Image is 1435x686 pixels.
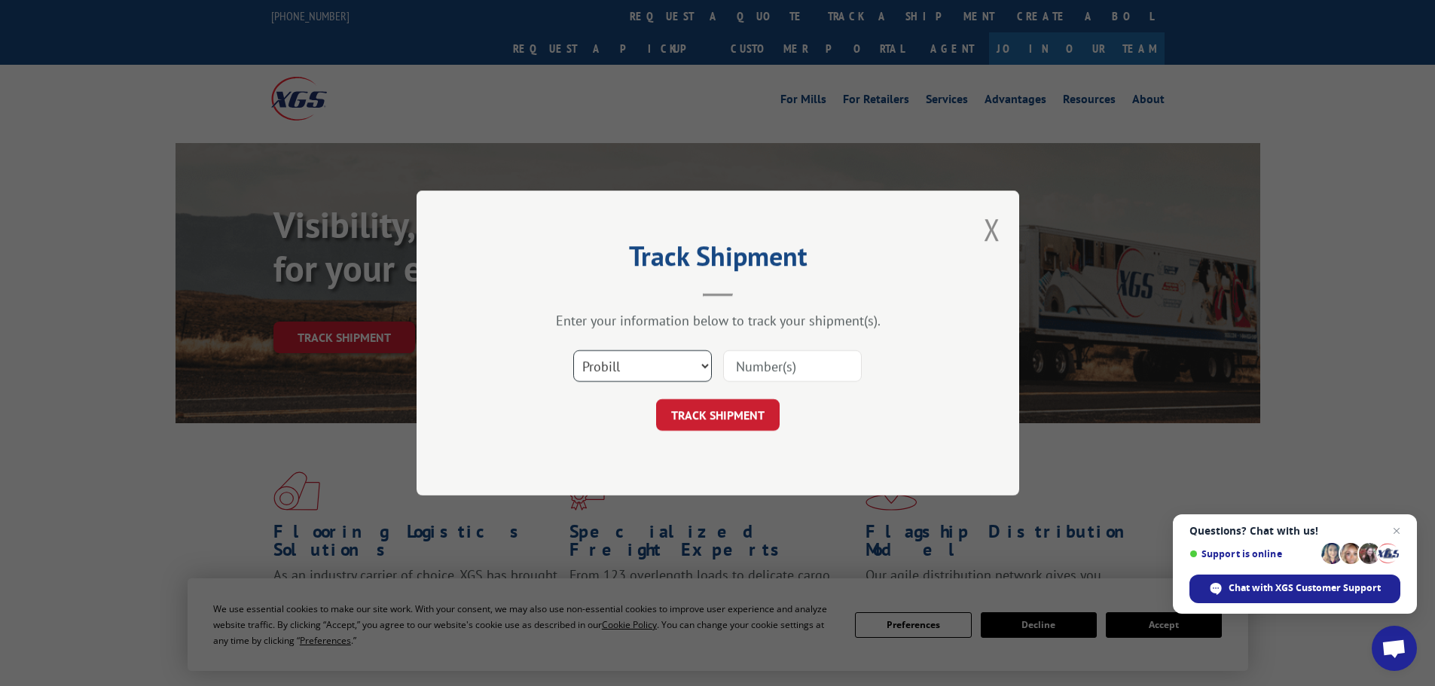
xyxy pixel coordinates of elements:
[1189,548,1316,559] span: Support is online
[492,312,944,329] div: Enter your information below to track your shipment(s).
[1372,626,1417,671] div: Open chat
[492,245,944,274] h2: Track Shipment
[1388,522,1406,540] span: Close chat
[1189,575,1400,603] div: Chat with XGS Customer Support
[656,399,780,431] button: TRACK SHIPMENT
[1229,581,1381,595] span: Chat with XGS Customer Support
[723,350,862,382] input: Number(s)
[1189,525,1400,537] span: Questions? Chat with us!
[984,209,1000,249] button: Close modal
